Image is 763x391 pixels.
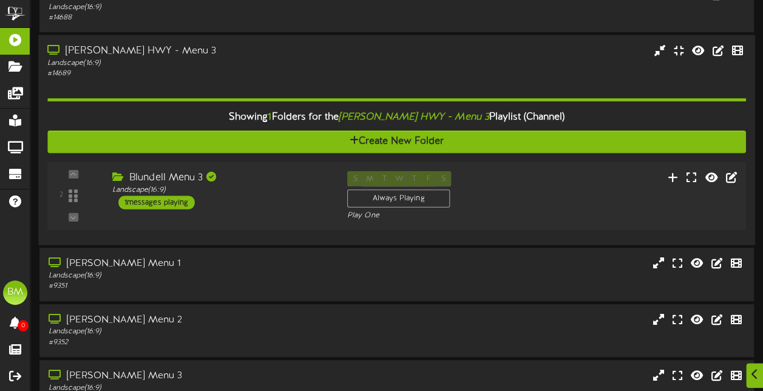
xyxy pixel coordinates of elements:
div: BM [3,280,27,305]
div: Always Playing [347,189,450,208]
div: Landscape ( 16:9 ) [49,2,328,13]
div: Landscape ( 16:9 ) [112,185,329,195]
div: Blundell Menu 3 [112,171,329,185]
div: 1 messages playing [118,195,195,209]
div: [PERSON_NAME] HWY - Menu 3 [47,44,328,58]
div: [PERSON_NAME] Menu 3 [49,369,328,383]
i: [PERSON_NAME] HWY - Menu 3 [339,112,489,123]
div: Landscape ( 16:9 ) [49,327,328,337]
span: 0 [18,320,29,331]
div: Play One [347,211,505,221]
div: Showing Folders for the Playlist (Channel) [38,104,755,131]
div: # 9351 [49,281,328,291]
button: Create New Folder [47,131,745,153]
div: # 14689 [47,69,328,79]
span: 1 [268,112,271,123]
div: Landscape ( 16:9 ) [49,271,328,281]
div: [PERSON_NAME] Menu 1 [49,257,328,271]
div: # 14688 [49,13,328,23]
div: # 9352 [49,338,328,348]
div: [PERSON_NAME] Menu 2 [49,313,328,327]
div: Landscape ( 16:9 ) [47,58,328,69]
